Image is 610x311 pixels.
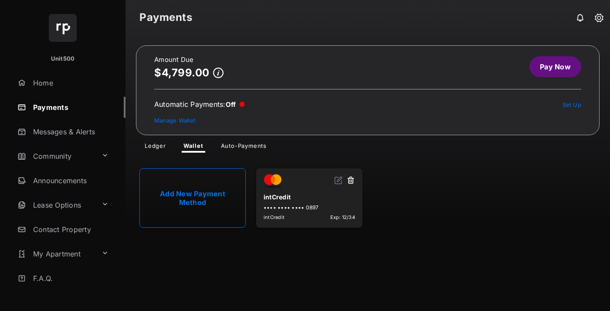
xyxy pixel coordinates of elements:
[14,146,98,167] a: Community
[14,170,125,191] a: Announcements
[563,101,582,108] a: Set Up
[264,190,355,204] div: intCredit
[226,100,236,109] span: Off
[154,67,210,79] p: $4,799.00
[14,219,125,240] a: Contact Property
[14,72,125,93] a: Home
[264,214,285,220] span: intCredit
[139,168,246,228] a: Add New Payment Method
[14,121,125,142] a: Messages & Alerts
[14,268,125,289] a: F.A.Q.
[264,204,355,211] div: •••• •••• •••• 0897
[14,195,98,215] a: Lease Options
[49,14,77,42] img: svg+xml;base64,PHN2ZyB4bWxucz0iaHR0cDovL3d3dy53My5vcmcvMjAwMC9zdmciIHdpZHRoPSI2NCIgaGVpZ2h0PSI2NC...
[154,56,224,63] h2: Amount Due
[330,214,355,220] span: Exp: 12/34
[176,142,210,153] a: Wallet
[14,243,98,264] a: My Apartment
[14,97,125,118] a: Payments
[334,176,343,185] img: svg+xml;base64,PHN2ZyB2aWV3Qm94PSIwIDAgMjQgMjQiIHdpZHRoPSIxNiIgaGVpZ2h0PSIxNiIgZmlsbD0ibm9uZSIgeG...
[139,12,192,23] strong: Payments
[51,55,75,63] p: Unit500
[154,117,195,124] a: Manage Wallet
[138,142,173,153] a: Ledger
[214,142,274,153] a: Auto-Payments
[154,100,245,109] div: Automatic Payments :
